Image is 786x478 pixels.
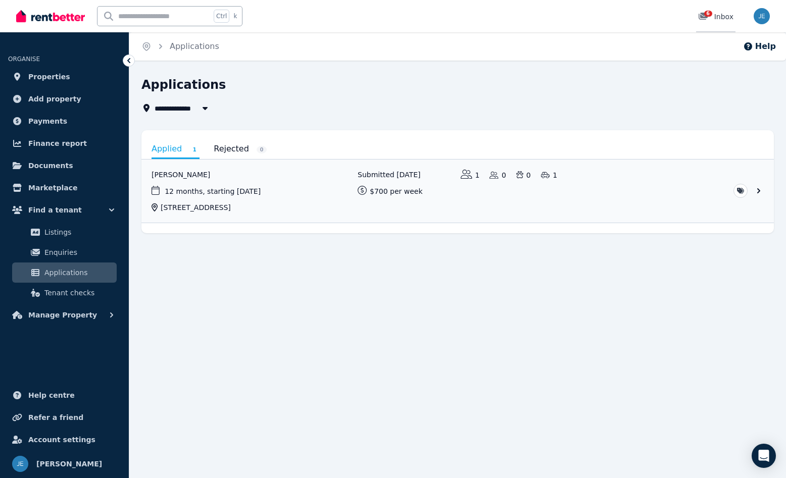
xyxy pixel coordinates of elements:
span: k [233,12,237,20]
span: Account settings [28,434,95,446]
span: 1 [189,146,200,153]
a: Properties [8,67,121,87]
a: Rejected [214,140,267,157]
span: ORGANISE [8,56,40,63]
button: Manage Property [8,305,121,325]
a: View application: Tony Zhou [141,160,774,223]
a: Applications [170,41,219,51]
span: Marketplace [28,182,77,194]
a: Marketplace [8,178,121,198]
span: Manage Property [28,309,97,321]
a: Account settings [8,430,121,450]
span: 6 [704,11,712,17]
span: Payments [28,115,67,127]
img: Jeff [12,456,28,472]
nav: Breadcrumb [129,32,231,61]
span: Finance report [28,137,87,149]
div: Open Intercom Messenger [752,444,776,468]
a: Applications [12,262,117,283]
span: Refer a friend [28,411,83,423]
button: Help [743,40,776,52]
span: Properties [28,71,70,83]
a: Enquiries [12,242,117,262]
span: Enquiries [44,246,113,258]
span: [PERSON_NAME] [36,458,102,470]
span: Find a tenant [28,204,82,216]
span: Documents [28,160,73,172]
a: Add property [8,89,121,109]
span: Ctrl [214,10,229,23]
span: Add property [28,93,81,105]
a: Finance report [8,133,121,153]
span: 0 [257,146,267,153]
a: Listings [12,222,117,242]
span: Help centre [28,389,75,401]
a: Applied [152,140,200,159]
span: Tenant checks [44,287,113,299]
a: Tenant checks [12,283,117,303]
img: RentBetter [16,9,85,24]
a: Refer a friend [8,407,121,428]
img: Jeff [754,8,770,24]
a: Payments [8,111,121,131]
button: Find a tenant [8,200,121,220]
span: Applications [44,267,113,279]
h1: Applications [141,77,226,93]
span: Listings [44,226,113,238]
div: Inbox [698,12,733,22]
a: Documents [8,155,121,176]
a: Help centre [8,385,121,405]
